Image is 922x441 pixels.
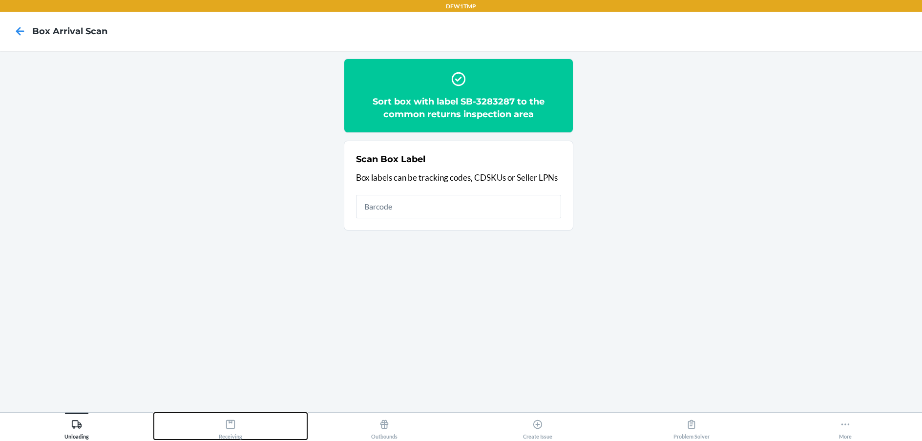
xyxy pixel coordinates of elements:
[356,95,561,121] h2: Sort box with label SB-3283287 to the common returns inspection area
[768,413,922,440] button: More
[461,413,615,440] button: Create Issue
[356,171,561,184] p: Box labels can be tracking codes, CDSKUs or Seller LPNs
[839,415,852,440] div: More
[219,415,242,440] div: Receiving
[371,415,398,440] div: Outbounds
[615,413,769,440] button: Problem Solver
[32,25,107,38] h4: Box Arrival Scan
[356,195,561,218] input: Barcode
[523,415,552,440] div: Create Issue
[307,413,461,440] button: Outbounds
[673,415,710,440] div: Problem Solver
[154,413,308,440] button: Receiving
[356,153,425,166] h2: Scan Box Label
[64,415,89,440] div: Unloading
[446,2,476,11] p: DFW1TMP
